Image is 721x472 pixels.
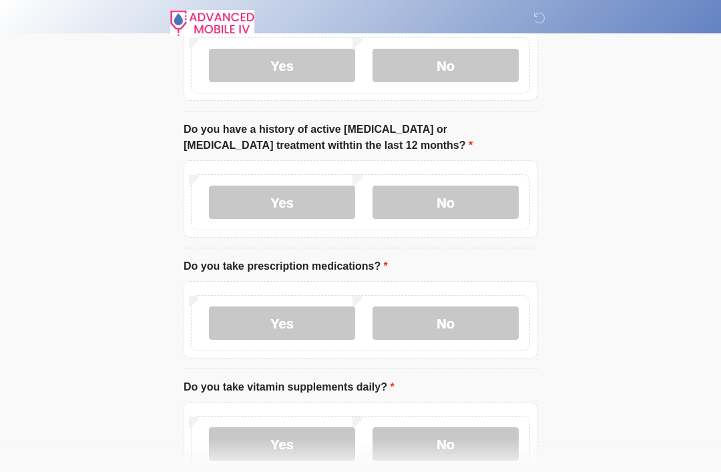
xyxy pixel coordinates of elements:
[184,379,395,395] label: Do you take vitamin supplements daily?
[373,49,519,82] label: No
[209,427,355,461] label: Yes
[373,306,519,340] label: No
[184,122,537,154] label: Do you have a history of active [MEDICAL_DATA] or [MEDICAL_DATA] treatment withtin the last 12 mo...
[373,427,519,461] label: No
[209,306,355,340] label: Yes
[209,49,355,82] label: Yes
[170,10,254,36] img: Advanced Mobile IV Houston Logo
[209,186,355,219] label: Yes
[184,258,388,274] label: Do you take prescription medications?
[373,186,519,219] label: No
